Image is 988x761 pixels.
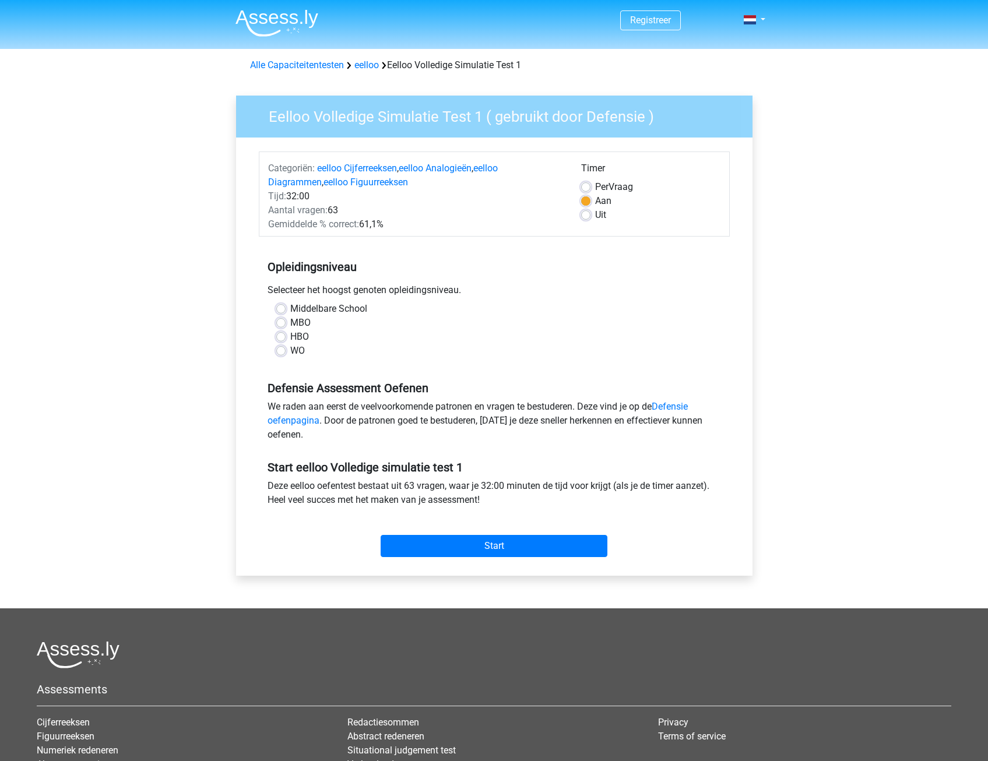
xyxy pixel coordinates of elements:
a: Numeriek redeneren [37,745,118,756]
a: Registreer [630,15,671,26]
label: HBO [290,330,309,344]
div: 63 [259,203,572,217]
img: Assessly logo [37,641,119,668]
a: Cijferreeksen [37,717,90,728]
a: Terms of service [658,731,726,742]
a: eelloo [354,59,379,71]
label: Middelbare School [290,302,367,316]
h5: Start eelloo Volledige simulatie test 1 [268,460,721,474]
a: Privacy [658,717,688,728]
label: WO [290,344,305,358]
a: Alle Capaciteitentesten [250,59,344,71]
label: MBO [290,316,311,330]
div: We raden aan eerst de veelvoorkomende patronen en vragen te bestuderen. Deze vind je op de . Door... [259,400,730,446]
input: Start [381,535,607,557]
label: Uit [595,208,606,222]
a: Situational judgement test [347,745,456,756]
div: 61,1% [259,217,572,231]
h5: Defensie Assessment Oefenen [268,381,721,395]
h3: Eelloo Volledige Simulatie Test 1 ( gebruikt door Defensie ) [255,103,744,126]
label: Aan [595,194,611,208]
a: Abstract redeneren [347,731,424,742]
label: Vraag [595,180,633,194]
span: Tijd: [268,191,286,202]
div: Eelloo Volledige Simulatie Test 1 [245,58,743,72]
span: Per [595,181,609,192]
span: Aantal vragen: [268,205,328,216]
a: eelloo Cijferreeksen [317,163,397,174]
a: Redactiesommen [347,717,419,728]
h5: Assessments [37,682,951,696]
div: Timer [581,161,720,180]
div: Selecteer het hoogst genoten opleidingsniveau. [259,283,730,302]
span: Categoriën: [268,163,315,174]
a: eelloo Analogieën [399,163,472,174]
img: Assessly [235,9,318,37]
div: , , , [259,161,572,189]
div: 32:00 [259,189,572,203]
a: Figuurreeksen [37,731,94,742]
h5: Opleidingsniveau [268,255,721,279]
a: eelloo Figuurreeksen [324,177,408,188]
div: Deze eelloo oefentest bestaat uit 63 vragen, waar je 32:00 minuten de tijd voor krijgt (als je de... [259,479,730,512]
span: Gemiddelde % correct: [268,219,359,230]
